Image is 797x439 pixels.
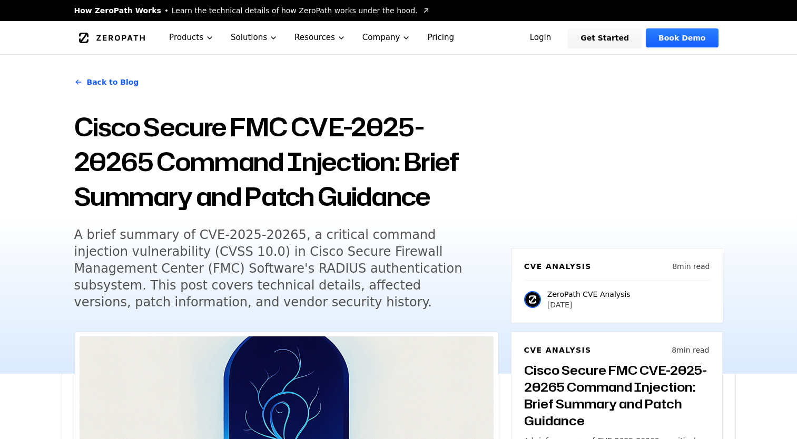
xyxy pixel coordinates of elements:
nav: Global [62,21,736,54]
h3: Cisco Secure FMC CVE-2025-20265 Command Injection: Brief Summary and Patch Guidance [524,362,710,429]
button: Solutions [222,21,286,54]
a: Pricing [419,21,463,54]
span: How ZeroPath Works [74,5,161,16]
h5: A brief summary of CVE-2025-20265, a critical command injection vulnerability (CVSS 10.0) in Cisc... [74,226,479,311]
button: Products [161,21,222,54]
button: Resources [286,21,354,54]
p: [DATE] [547,300,631,310]
p: 8 min read [672,261,710,272]
p: ZeroPath CVE Analysis [547,289,631,300]
p: 8 min read [672,345,709,355]
h6: CVE Analysis [524,345,592,355]
img: ZeroPath CVE Analysis [524,291,541,308]
a: Back to Blog [74,67,139,97]
a: Book Demo [646,28,718,47]
button: Company [354,21,419,54]
h1: Cisco Secure FMC CVE-2025-20265 Command Injection: Brief Summary and Patch Guidance [74,109,498,214]
a: Login [517,28,564,47]
a: Get Started [568,28,642,47]
span: Learn the technical details of how ZeroPath works under the hood. [172,5,418,16]
h6: CVE Analysis [524,261,592,272]
a: How ZeroPath WorksLearn the technical details of how ZeroPath works under the hood. [74,5,430,16]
